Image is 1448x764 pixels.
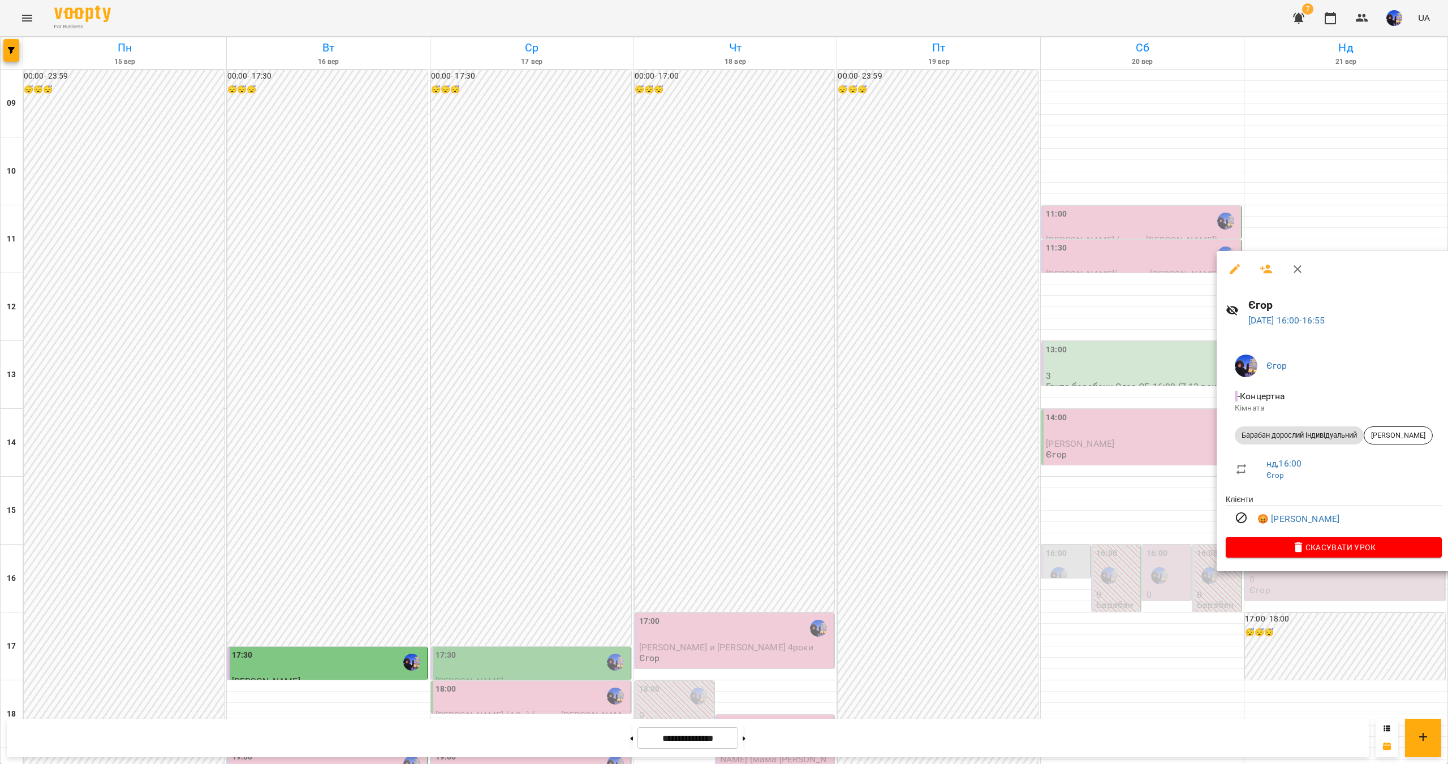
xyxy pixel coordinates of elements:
[1364,426,1433,444] div: [PERSON_NAME]
[1257,512,1339,526] a: 😡 [PERSON_NAME]
[1235,541,1433,554] span: Скасувати Урок
[1235,511,1248,525] svg: Візит скасовано
[1364,430,1432,441] span: [PERSON_NAME]
[1235,391,1288,402] span: - Концертна
[1266,471,1285,480] a: Єгор
[1226,537,1442,558] button: Скасувати Урок
[1266,458,1302,469] a: нд , 16:00
[1235,355,1257,377] img: 697e48797de441964643b5c5372ef29d.jpg
[1235,403,1433,414] p: Кімната
[1235,430,1364,441] span: Барабан дорослий індивідуальний
[1226,494,1442,537] ul: Клієнти
[1248,315,1325,326] a: [DATE] 16:00-16:55
[1266,360,1287,371] a: Єгор
[1248,296,1442,314] h6: Єгор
